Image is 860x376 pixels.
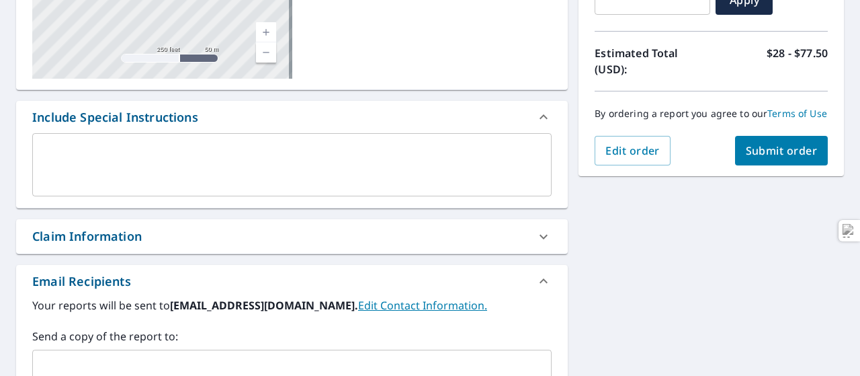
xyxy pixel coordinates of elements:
[595,45,711,77] p: Estimated Total (USD):
[767,107,827,120] a: Terms of Use
[32,227,142,246] div: Claim Information
[170,298,358,313] b: [EMAIL_ADDRESS][DOMAIN_NAME].
[32,272,131,291] div: Email Recipients
[605,143,660,158] span: Edit order
[595,136,671,165] button: Edit order
[595,108,828,120] p: By ordering a report you agree to our
[32,297,552,313] label: Your reports will be sent to
[358,298,487,313] a: EditContactInfo
[16,101,568,133] div: Include Special Instructions
[767,45,828,77] p: $28 - $77.50
[746,143,818,158] span: Submit order
[256,22,276,42] a: Current Level 17, Zoom In
[16,265,568,297] div: Email Recipients
[32,328,552,344] label: Send a copy of the report to:
[16,219,568,254] div: Claim Information
[735,136,828,165] button: Submit order
[256,42,276,63] a: Current Level 17, Zoom Out
[32,108,198,126] div: Include Special Instructions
